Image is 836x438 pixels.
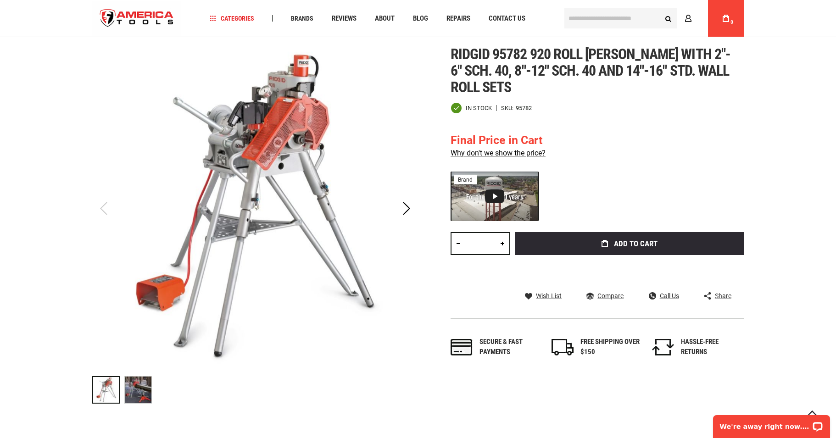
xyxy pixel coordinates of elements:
[479,337,539,357] div: Secure & fast payments
[485,12,529,25] a: Contact Us
[92,371,124,408] div: RIDGID 95782 920 ROLL GROOVER WITH 2"- 6" SCH. 40, 8"-12" SCH. 40 AND 14"-16" STD. WALL ROLL SETS
[451,339,473,355] img: payments
[515,232,744,255] button: Add to Cart
[513,258,746,284] iframe: Secure express checkout frame
[597,293,624,299] span: Compare
[652,339,674,355] img: returns
[451,45,730,96] span: Ridgid 95782 920 roll [PERSON_NAME] with 2"- 6" sch. 40, 8"-12" sch. 40 and 14"-16" std. wall rol...
[92,46,418,371] img: RIDGID 95782 920 ROLL GROOVER WITH 2"- 6" SCH. 40, 8"-12" SCH. 40 AND 14"-16" STD. WALL ROLL SETS
[660,293,679,299] span: Call Us
[525,292,562,300] a: Wish List
[124,371,152,408] div: RIDGID 95782 920 ROLL GROOVER WITH 2"- 6" SCH. 40, 8"-12" SCH. 40 AND 14"-16" STD. WALL ROLL SETS
[371,12,399,25] a: About
[442,12,474,25] a: Repairs
[409,12,432,25] a: Blog
[451,132,546,149] div: Final Price in Cart
[715,293,731,299] span: Share
[489,15,525,22] span: Contact Us
[332,15,357,22] span: Reviews
[659,10,677,27] button: Search
[466,105,492,111] span: In stock
[328,12,361,25] a: Reviews
[206,12,258,25] a: Categories
[552,339,574,355] img: shipping
[649,292,679,300] a: Call Us
[516,105,532,111] div: 95782
[287,12,318,25] a: Brands
[92,1,181,36] img: America Tools
[92,1,181,36] a: store logo
[413,15,428,22] span: Blog
[291,15,313,22] span: Brands
[446,15,470,22] span: Repairs
[681,337,741,357] div: HASSLE-FREE RETURNS
[451,102,492,114] div: Availability
[451,149,546,157] a: Why don't we show the price?
[536,293,562,299] span: Wish List
[501,105,516,111] strong: SKU
[375,15,395,22] span: About
[586,292,624,300] a: Compare
[730,20,733,25] span: 0
[614,240,658,248] span: Add to Cart
[125,377,151,403] img: RIDGID 95782 920 ROLL GROOVER WITH 2"- 6" SCH. 40, 8"-12" SCH. 40 AND 14"-16" STD. WALL ROLL SETS
[395,46,418,371] div: Next
[580,337,640,357] div: FREE SHIPPING OVER $150
[210,15,254,22] span: Categories
[707,409,836,438] iframe: LiveChat chat widget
